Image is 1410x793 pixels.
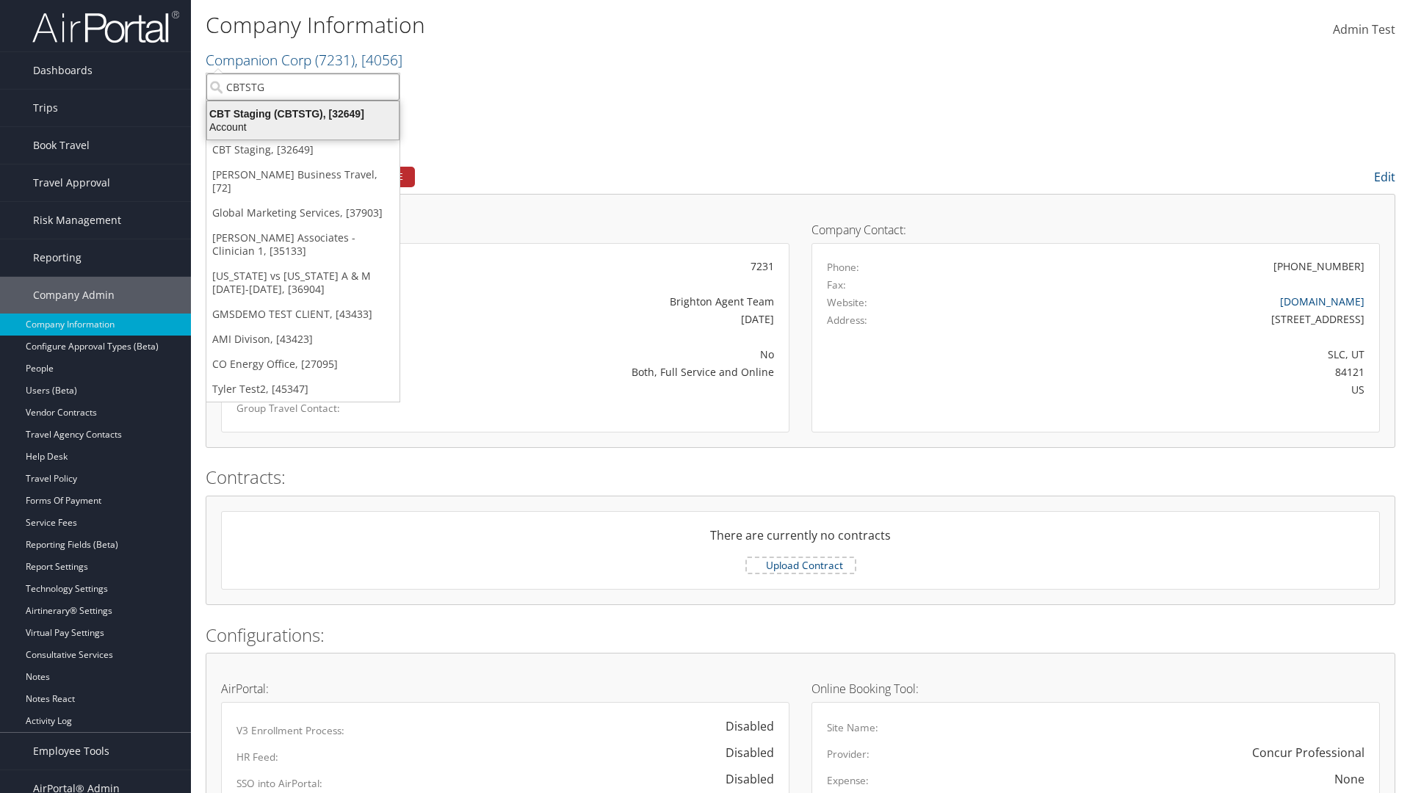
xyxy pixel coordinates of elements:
label: Site Name: [827,720,878,735]
span: , [ 4056 ] [355,50,402,70]
span: Trips [33,90,58,126]
label: Group Travel Contact: [236,401,401,416]
h4: AirPortal: [221,683,789,695]
span: Travel Approval [33,164,110,201]
span: Reporting [33,239,82,276]
div: None [1334,770,1364,788]
div: 7231 [423,258,774,274]
span: Risk Management [33,202,121,239]
div: CBT Staging (CBTSTG), [32649] [198,107,408,120]
div: Disabled [711,744,774,761]
a: Global Marketing Services, [37903] [206,200,399,225]
div: Disabled [711,770,774,788]
span: ( 7231 ) [315,50,355,70]
input: Search Accounts [206,73,399,101]
label: Fax: [827,278,846,292]
span: Company Admin [33,277,115,314]
h4: Company Contact: [811,224,1380,236]
label: Phone: [827,260,859,275]
h4: Account Details: [221,224,789,236]
span: Dashboards [33,52,93,89]
label: V3 Enrollment Process: [236,723,344,738]
label: Upload Contract [747,558,855,573]
label: Expense: [827,773,869,788]
div: No [423,347,774,362]
div: [STREET_ADDRESS] [967,311,1365,327]
a: GMSDEMO TEST CLIENT, [43433] [206,302,399,327]
a: Companion Corp [206,50,402,70]
label: SSO into AirPortal: [236,776,322,791]
a: AMI Divison, [43423] [206,327,399,352]
div: Both, Full Service and Online [423,364,774,380]
a: [PERSON_NAME] Business Travel, [72] [206,162,399,200]
div: 84121 [967,364,1365,380]
div: SLC, UT [967,347,1365,362]
div: Disabled [711,717,774,735]
a: Admin Test [1333,7,1395,53]
span: Employee Tools [33,733,109,770]
div: [PHONE_NUMBER] [1273,258,1364,274]
h2: Configurations: [206,623,1395,648]
label: Address: [827,313,867,327]
img: airportal-logo.png [32,10,179,44]
a: [PERSON_NAME] Associates - Clinician 1, [35133] [206,225,399,264]
span: Admin Test [1333,21,1395,37]
a: Tyler Test2, [45347] [206,377,399,402]
h1: Company Information [206,10,999,40]
a: CO Energy Office, [27095] [206,352,399,377]
a: Edit [1374,169,1395,185]
div: Concur Professional [1252,744,1364,761]
div: Brighton Agent Team [423,294,774,309]
label: Provider: [827,747,869,761]
a: [US_STATE] vs [US_STATE] A & M [DATE]-[DATE], [36904] [206,264,399,302]
h2: Company Profile: [206,164,991,189]
div: There are currently no contracts [222,526,1379,556]
label: HR Feed: [236,750,278,764]
span: Book Travel [33,127,90,164]
div: [DATE] [423,311,774,327]
a: CBT Staging, [32649] [206,137,399,162]
h2: Contracts: [206,465,1395,490]
a: [DOMAIN_NAME] [1280,294,1364,308]
h4: Online Booking Tool: [811,683,1380,695]
div: Account [198,120,408,134]
label: Website: [827,295,867,310]
div: US [967,382,1365,397]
